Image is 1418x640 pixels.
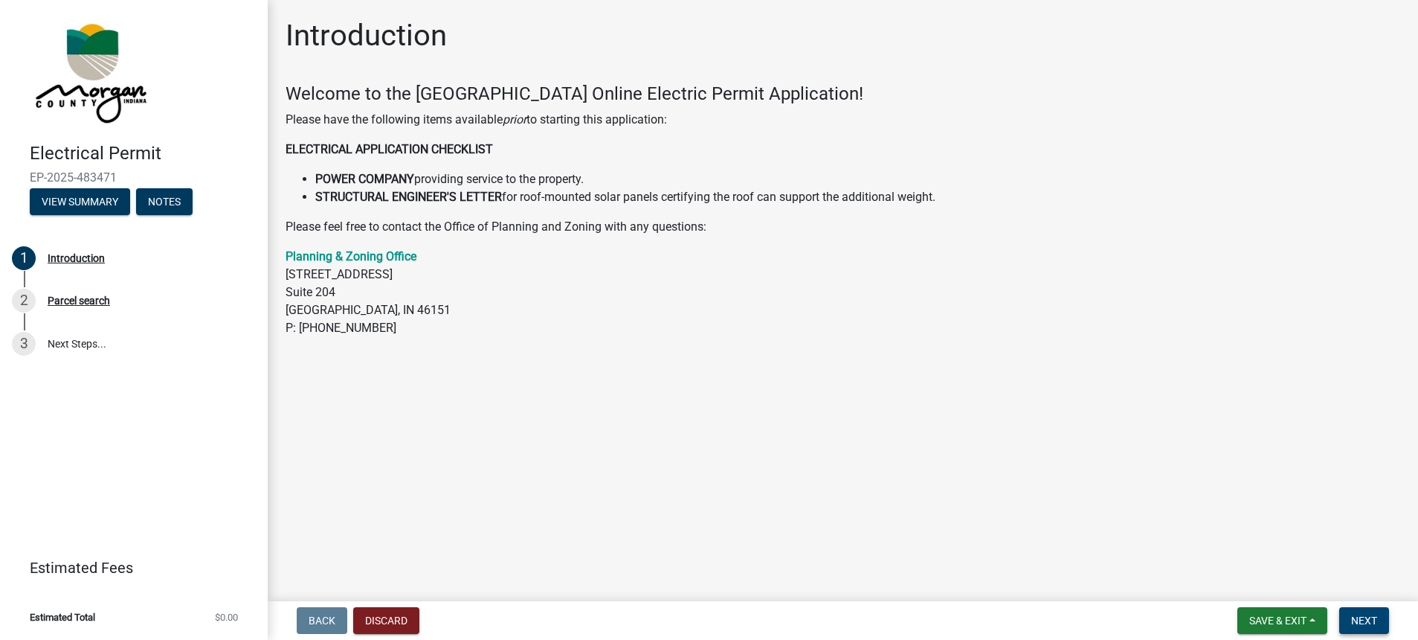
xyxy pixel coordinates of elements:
[286,249,416,263] a: Planning & Zoning Office
[1339,607,1389,634] button: Next
[286,111,1400,129] p: Please have the following items available to starting this application:
[1351,615,1377,627] span: Next
[30,170,238,185] span: EP-2025-483471
[297,607,347,634] button: Back
[30,143,256,164] h4: Electrical Permit
[136,196,193,208] wm-modal-confirm: Notes
[30,188,130,215] button: View Summary
[315,190,502,204] strong: STRUCTURAL ENGINEER'S LETTER
[309,615,335,627] span: Back
[1237,607,1327,634] button: Save & Exit
[1249,615,1306,627] span: Save & Exit
[12,553,244,583] a: Estimated Fees
[30,612,95,622] span: Estimated Total
[48,253,105,263] div: Introduction
[12,246,36,270] div: 1
[315,172,414,186] strong: POWER COMPANY
[315,188,1400,206] li: for roof-mounted solar panels certifying the roof can support the additional weight.
[30,196,130,208] wm-modal-confirm: Summary
[215,612,238,622] span: $0.00
[286,18,447,54] h1: Introduction
[48,295,110,306] div: Parcel search
[353,607,419,634] button: Discard
[12,289,36,313] div: 2
[315,170,1400,188] li: providing service to the property.
[30,16,149,127] img: Morgan County, Indiana
[136,188,193,215] button: Notes
[12,332,36,356] div: 3
[286,248,1400,337] p: [STREET_ADDRESS] Suite 204 [GEOGRAPHIC_DATA], IN 46151 P: [PHONE_NUMBER]
[286,218,1400,236] p: Please feel free to contact the Office of Planning and Zoning with any questions:
[286,142,493,156] strong: ELECTRICAL APPLICATION CHECKLIST
[503,112,526,127] i: prior
[286,83,1400,105] h4: Welcome to the [GEOGRAPHIC_DATA] Online Electric Permit Application!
